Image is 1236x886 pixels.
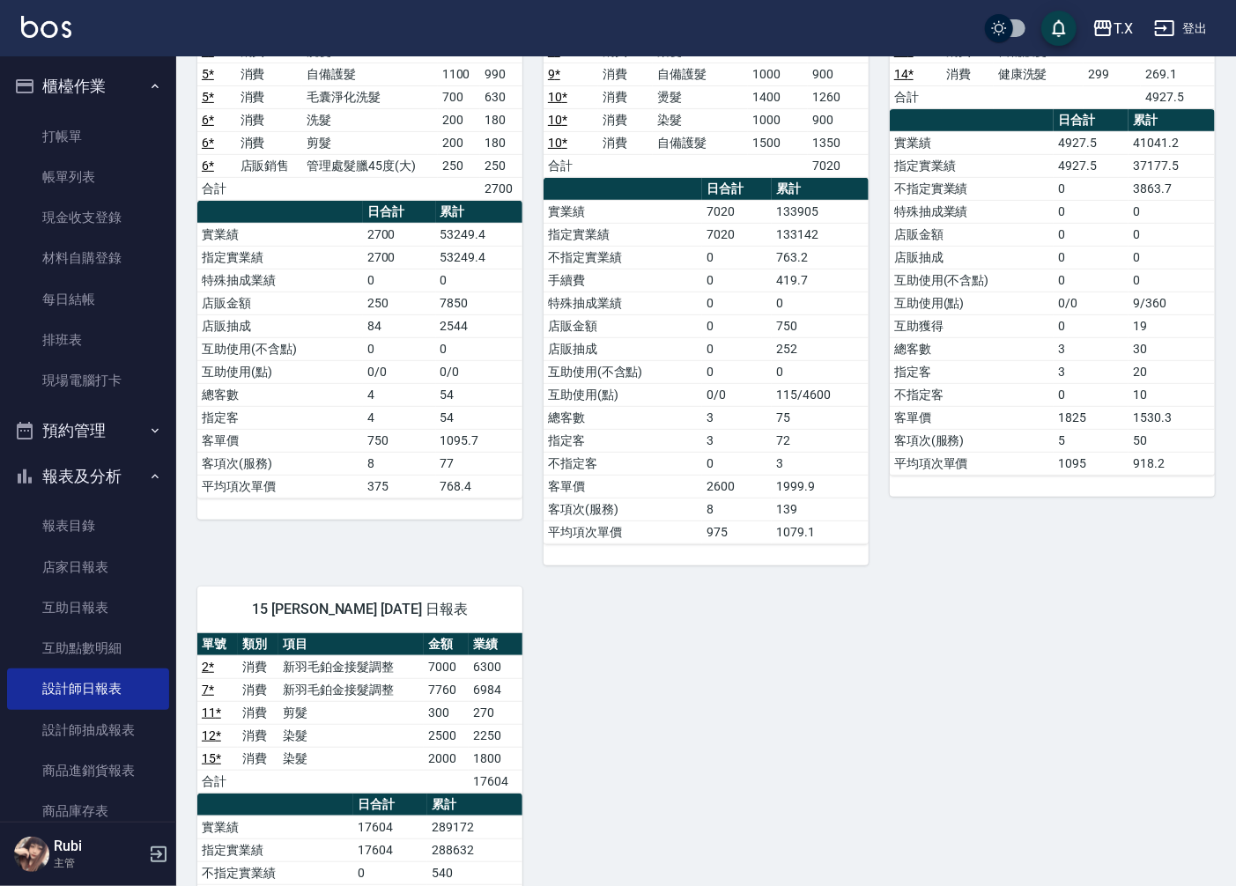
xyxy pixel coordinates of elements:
td: 特殊抽成業績 [544,292,702,314]
td: 41041.2 [1129,131,1215,154]
td: 1260 [808,85,869,108]
td: 630 [480,85,522,108]
td: 250 [363,292,436,314]
td: 洗髮 [302,108,437,131]
td: 平均項次單價 [197,475,363,498]
td: 店販銷售 [236,154,303,177]
td: 消費 [238,655,278,678]
td: 0 [1054,200,1129,223]
td: 特殊抽成業績 [197,269,363,292]
td: 0 [702,246,772,269]
td: 375 [363,475,436,498]
td: 250 [480,154,522,177]
td: 1000 [748,63,808,85]
button: 櫃檯作業 [7,63,169,109]
button: 預約管理 [7,408,169,454]
td: 指定實業績 [197,246,363,269]
th: 累計 [427,794,522,816]
td: 不指定實業績 [544,246,702,269]
td: 3 [1054,360,1129,383]
td: 2000 [424,747,469,770]
td: 918.2 [1129,452,1215,475]
td: 54 [436,406,522,429]
a: 互助點數明細 [7,628,169,668]
td: 平均項次單價 [890,452,1054,475]
td: 54 [436,383,522,406]
td: 200 [438,131,480,154]
td: 0 [702,314,772,337]
td: 實業績 [197,223,363,246]
th: 累計 [436,201,522,224]
span: 15 [PERSON_NAME] [DATE] 日報表 [218,601,501,618]
img: Logo [21,16,71,38]
td: 實業績 [197,816,353,838]
td: 指定實業績 [890,154,1054,177]
td: 新羽毛鉑金接髮調整 [278,678,424,701]
td: 0 [1129,200,1215,223]
td: 0 [702,337,772,360]
td: 289172 [427,816,522,838]
td: 17604 [353,838,427,861]
button: 報表及分析 [7,454,169,499]
td: 75 [772,406,869,429]
td: 139 [772,498,869,521]
td: 不指定實業績 [890,177,1054,200]
td: 互助使用(不含點) [197,337,363,360]
td: 1100 [438,63,480,85]
td: 客項次(服務) [197,452,363,475]
td: 0 [1054,246,1129,269]
a: 設計師日報表 [7,668,169,709]
td: 消費 [598,63,653,85]
td: 0 [772,292,869,314]
td: 10 [1129,383,1215,406]
td: 合計 [890,85,942,108]
td: 指定客 [890,360,1054,383]
a: 現場電腦打卡 [7,360,169,401]
td: 3 [772,452,869,475]
td: 6984 [469,678,522,701]
td: 4927.5 [1054,131,1129,154]
td: 2600 [702,475,772,498]
table: a dense table [890,109,1215,476]
a: 報表目錄 [7,506,169,546]
a: 現金收支登錄 [7,197,169,238]
td: 540 [427,861,522,884]
td: 269.1 [1141,63,1215,85]
td: 客單價 [197,429,363,452]
td: 客項次(服務) [890,429,1054,452]
td: 8 [363,452,436,475]
table: a dense table [544,178,869,544]
td: 0 [702,360,772,383]
td: 合計 [544,154,598,177]
td: 288632 [427,838,522,861]
td: 總客數 [197,383,363,406]
td: 17604 [469,770,522,793]
td: 0 [772,360,869,383]
td: 180 [480,131,522,154]
td: 1095.7 [436,429,522,452]
td: 店販金額 [544,314,702,337]
td: 20 [1129,360,1215,383]
td: 37177.5 [1129,154,1215,177]
td: 900 [808,63,869,85]
td: 實業績 [544,200,702,223]
td: 0/0 [1054,292,1129,314]
td: 客單價 [890,406,1054,429]
td: 0 [1054,314,1129,337]
a: 商品庫存表 [7,791,169,831]
td: 3 [702,406,772,429]
h5: Rubi [54,838,144,855]
td: 30 [1129,337,1215,360]
td: 7760 [424,678,469,701]
td: 750 [772,314,869,337]
td: 特殊抽成業績 [890,200,1054,223]
td: 84 [363,314,436,337]
td: 1825 [1054,406,1129,429]
td: 763.2 [772,246,869,269]
td: 新羽毛鉑金接髮調整 [278,655,424,678]
td: 0/0 [436,360,522,383]
td: 合計 [197,770,238,793]
td: 0 [1129,269,1215,292]
td: 4 [363,383,436,406]
td: 0 [1129,223,1215,246]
